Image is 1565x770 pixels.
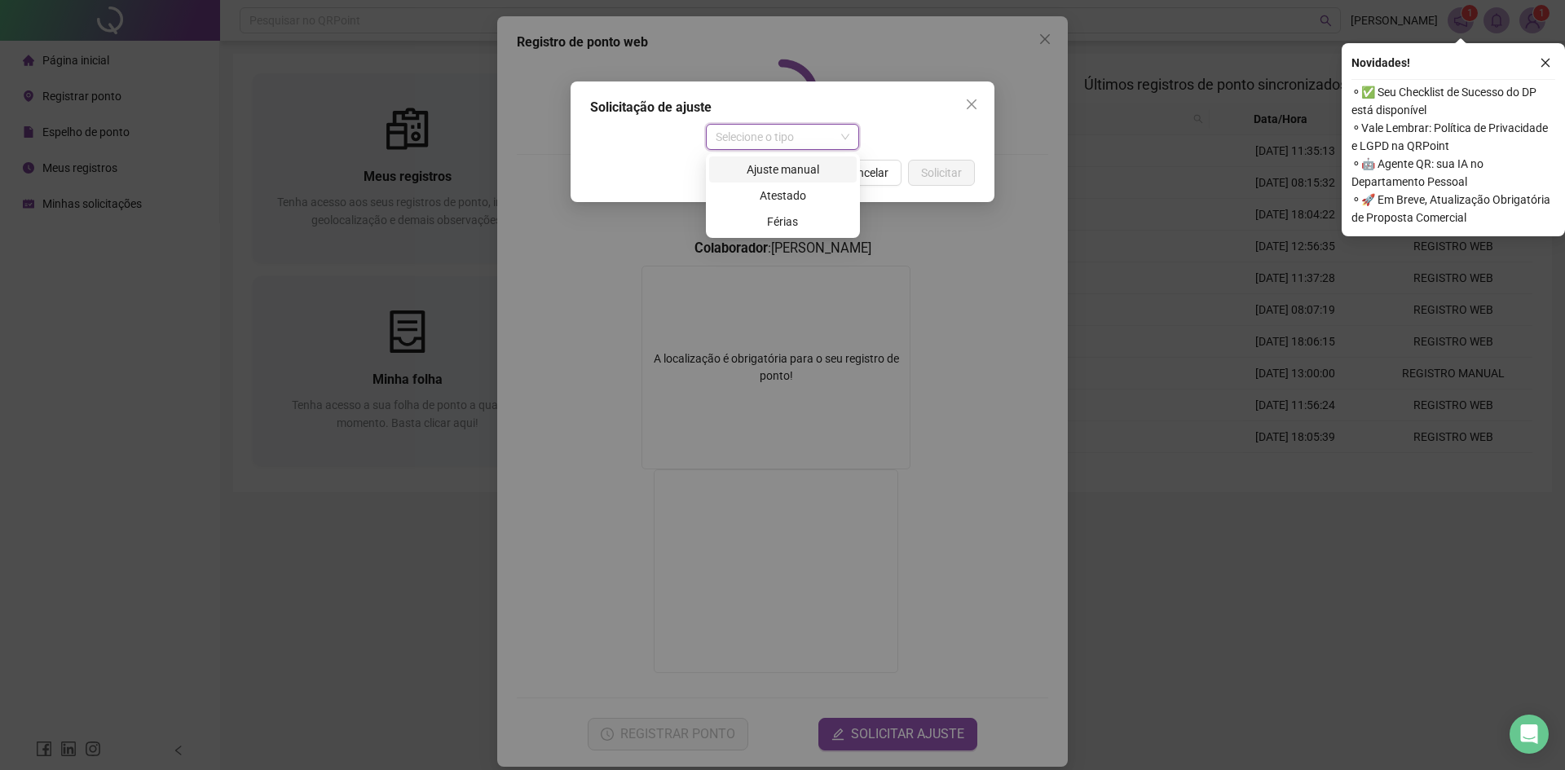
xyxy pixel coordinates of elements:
div: Atestado [719,187,847,205]
button: Close [959,91,985,117]
span: close [1540,57,1551,68]
div: Atestado [709,183,857,209]
div: Open Intercom Messenger [1510,715,1549,754]
div: Ajuste manual [719,161,847,178]
div: Ajuste manual [709,156,857,183]
span: ⚬ 🚀 Em Breve, Atualização Obrigatória de Proposta Comercial [1351,191,1555,227]
span: ⚬ 🤖 Agente QR: sua IA no Departamento Pessoal [1351,155,1555,191]
div: Férias [709,209,857,235]
button: Cancelar [831,160,902,186]
div: Solicitação de ajuste [590,98,975,117]
span: ⚬ ✅ Seu Checklist de Sucesso do DP está disponível [1351,83,1555,119]
div: Férias [719,213,847,231]
span: Novidades ! [1351,54,1410,72]
span: ⚬ Vale Lembrar: Política de Privacidade e LGPD na QRPoint [1351,119,1555,155]
span: Cancelar [844,164,888,182]
button: Solicitar [908,160,975,186]
span: close [965,98,978,111]
span: Selecione o tipo [716,125,850,149]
